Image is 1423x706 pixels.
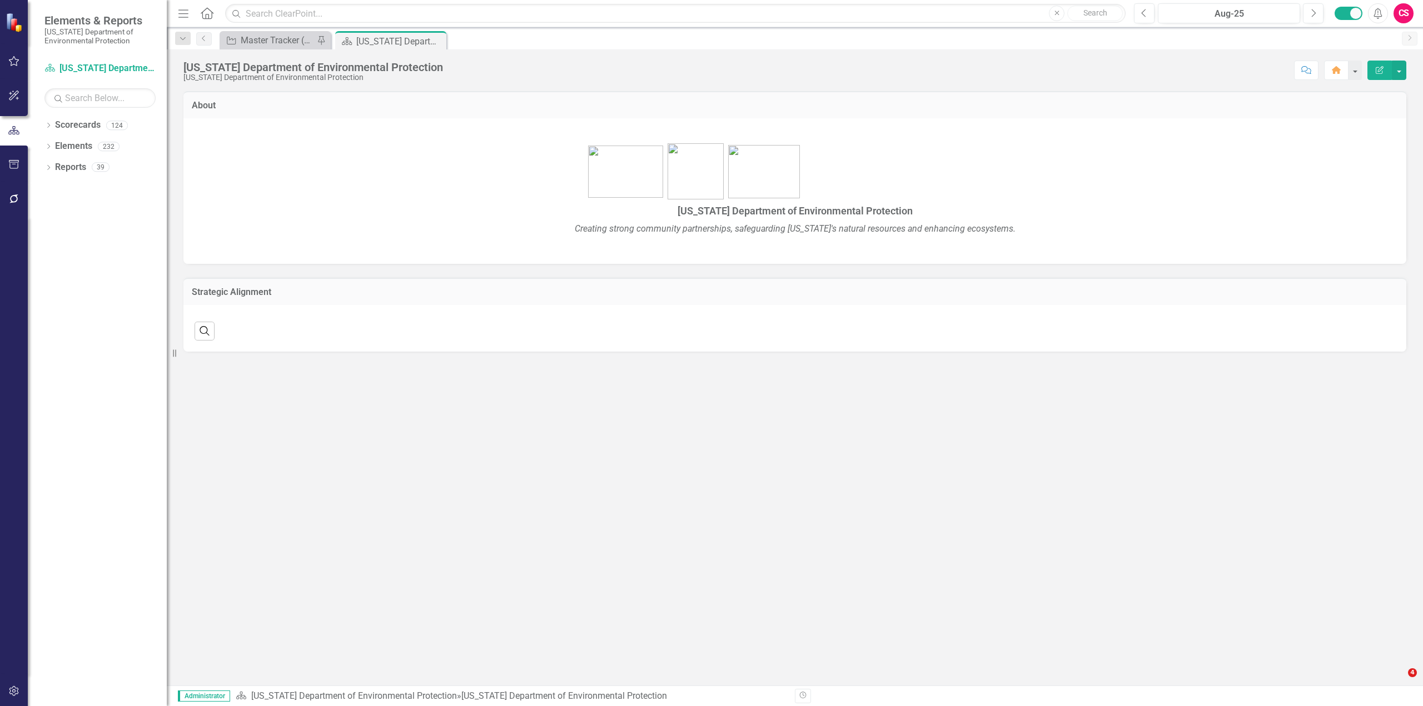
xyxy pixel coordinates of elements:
[178,690,230,702] span: Administrator
[183,61,443,73] div: [US_STATE] Department of Environmental Protection
[1083,8,1107,17] span: Search
[236,690,787,703] div: »
[251,690,457,701] a: [US_STATE] Department of Environmental Protection
[55,140,92,153] a: Elements
[1408,668,1417,677] span: 4
[1158,3,1300,23] button: Aug-25
[678,205,913,217] span: [US_STATE] Department of Environmental Protection
[225,4,1126,23] input: Search ClearPoint...
[222,33,314,47] a: Master Tracker (External)
[668,143,724,199] img: FL-DEP-LOGO-color-sam%20v4.jpg
[588,146,663,198] img: bhsp1.png
[728,145,800,198] img: bird1.png
[192,101,1398,111] h3: About
[92,163,110,172] div: 39
[4,12,26,33] img: ClearPoint Strategy
[98,142,120,151] div: 232
[1385,668,1412,695] iframe: Intercom live chat
[183,73,443,82] div: [US_STATE] Department of Environmental Protection
[55,119,101,132] a: Scorecards
[44,88,156,108] input: Search Below...
[106,121,128,130] div: 124
[461,690,667,701] div: [US_STATE] Department of Environmental Protection
[55,161,86,174] a: Reports
[192,287,1398,297] h3: Strategic Alignment
[575,223,1016,234] em: Creating strong community partnerships, safeguarding [US_STATE]'s natural resources and enhancing...
[1067,6,1123,21] button: Search
[356,34,444,48] div: [US_STATE] Department of Environmental Protection
[1394,3,1414,23] button: CS
[1162,7,1296,21] div: Aug-25
[241,33,314,47] div: Master Tracker (External)
[44,14,156,27] span: Elements & Reports
[44,27,156,46] small: [US_STATE] Department of Environmental Protection
[44,62,156,75] a: [US_STATE] Department of Environmental Protection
